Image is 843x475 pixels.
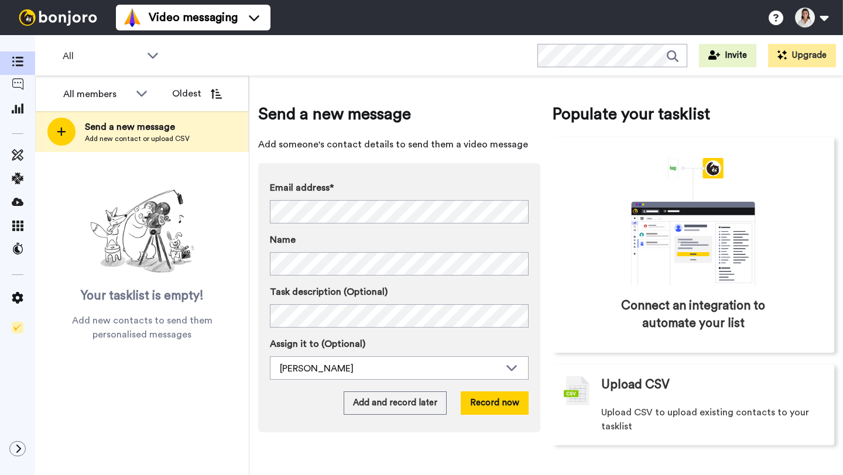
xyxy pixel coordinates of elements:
[344,391,447,415] button: Add and record later
[270,285,529,299] label: Task description (Optional)
[85,120,190,134] span: Send a new message
[461,391,529,415] button: Record now
[270,337,529,351] label: Assign it to (Optional)
[258,102,540,126] span: Send a new message
[564,376,590,405] img: csv-grey.png
[81,287,204,305] span: Your tasklist is empty!
[270,181,529,195] label: Email address*
[53,314,231,342] span: Add new contacts to send them personalised messages
[14,9,102,26] img: bj-logo-header-white.svg
[605,158,781,285] div: animation
[63,87,130,101] div: All members
[84,185,201,278] img: ready-set-action.png
[699,44,756,67] button: Invite
[258,137,540,152] span: Add someone's contact details to send them a video message
[12,322,23,333] img: Checklist.svg
[85,134,190,143] span: Add new contact or upload CSV
[149,9,238,26] span: Video messaging
[768,44,836,67] button: Upgrade
[280,362,500,376] div: [PERSON_NAME]
[602,297,784,332] span: Connect an integration to automate your list
[123,8,142,27] img: vm-color.svg
[601,376,670,394] span: Upload CSV
[163,82,231,105] button: Oldest
[601,405,823,433] span: Upload CSV to upload existing contacts to your tasklist
[63,49,141,63] span: All
[270,233,296,247] span: Name
[552,102,834,126] span: Populate your tasklist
